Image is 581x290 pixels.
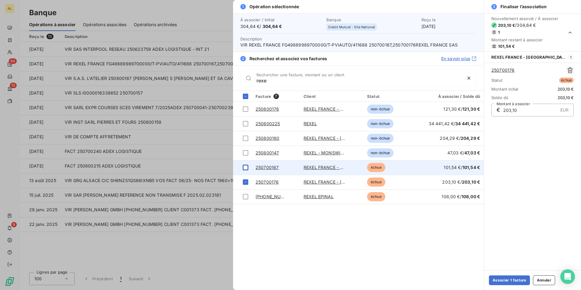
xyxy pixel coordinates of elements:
[367,178,385,187] span: échue
[256,78,462,84] input: placeholder
[304,136,384,141] a: REXEL FRANCE - [GEOGRAPHIC_DATA]
[304,165,388,170] a: REXEL FRANCE - SOUFFELWEYERSHEIM
[491,54,569,60] span: REXEL FRANCE - [GEOGRAPHIC_DATA]
[240,36,262,41] span: Description
[421,17,476,22] span: Reçu le
[558,95,574,100] span: 203,10 €
[559,78,574,83] span: échue
[304,150,351,155] a: REXEL - MONSWILLER
[462,106,480,112] span: 121,30 €
[304,179,384,185] a: REXEL FRANCE - [GEOGRAPHIC_DATA]
[240,4,246,9] span: 1
[443,106,480,112] span: 121,30 € /
[367,94,411,99] div: Statut
[256,121,280,126] a: 250800225
[442,194,480,199] span: 108,00 € /
[462,179,480,185] span: 203,10 €
[491,67,514,73] a: 250700176
[560,269,575,284] div: Open Intercom Messenger
[328,25,375,29] span: Crédit Mutuel - Site National
[256,179,279,185] a: 250700176
[491,4,497,9] span: 3
[515,22,536,28] span: / 304,64 €
[462,165,480,170] span: 101,54 €
[441,56,476,62] a: En savoir plus
[256,106,279,112] a: 250800176
[440,136,480,141] span: 204,29 € /
[498,44,515,49] span: 101,54 €
[256,194,294,199] a: [PHONE_NUMBER]
[461,136,480,141] span: 204,29 €
[568,54,574,60] span: 1
[500,4,547,10] span: Finaliser l’association
[263,24,282,29] span: 304,64 €
[249,4,299,10] span: Opération sélectionnée
[491,78,502,83] span: Statut
[442,179,480,185] span: 203,10 € /
[240,56,246,61] span: 2
[240,42,476,48] span: VIR REXEL FRANCE FG49889989700000/T-PVIAUTO/411688 250700167,250700176REXEL FRANCE SAS
[256,165,279,170] a: 250700167
[464,150,480,155] span: 47,03 €
[304,121,317,126] a: REXEL
[249,56,327,62] span: Recherchez et associez vos factures
[447,150,480,155] span: 47,03 € /
[367,134,394,143] span: non-échue
[491,95,508,100] span: Solde dû
[304,106,361,112] a: REXEL FRANCE - SÉLESTAT
[367,163,385,172] span: échue
[273,94,279,99] span: 7
[256,150,279,155] a: 250800147
[491,16,558,21] span: Nouvellement associé / À associer
[421,17,476,29] div: [DATE]
[558,87,574,91] span: 203,10 €
[491,37,558,42] span: Montant restant à associer
[462,194,480,199] span: 108,00 €
[455,121,480,126] span: 34 441,42 €
[418,94,480,99] div: À associer / Solde dû
[256,94,296,99] div: Facture
[326,17,418,22] span: Banque
[304,94,360,99] div: Client
[367,148,394,157] span: non-échue
[489,275,530,285] button: Associer 1 facture
[429,121,480,126] span: 34 441,42 € /
[444,165,480,170] span: 101,54 € /
[367,105,394,114] span: non-échue
[304,194,334,199] a: REXEL EPINAL
[498,30,500,35] span: 1
[533,275,555,285] button: Annuler
[240,23,323,29] span: 304,64 € /
[491,87,518,91] span: Montant initial
[367,192,385,201] span: échue
[240,17,323,22] span: À associer / Initial
[498,23,515,28] span: 203,10 €
[256,136,279,141] a: 250800180
[367,119,394,128] span: non-échue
